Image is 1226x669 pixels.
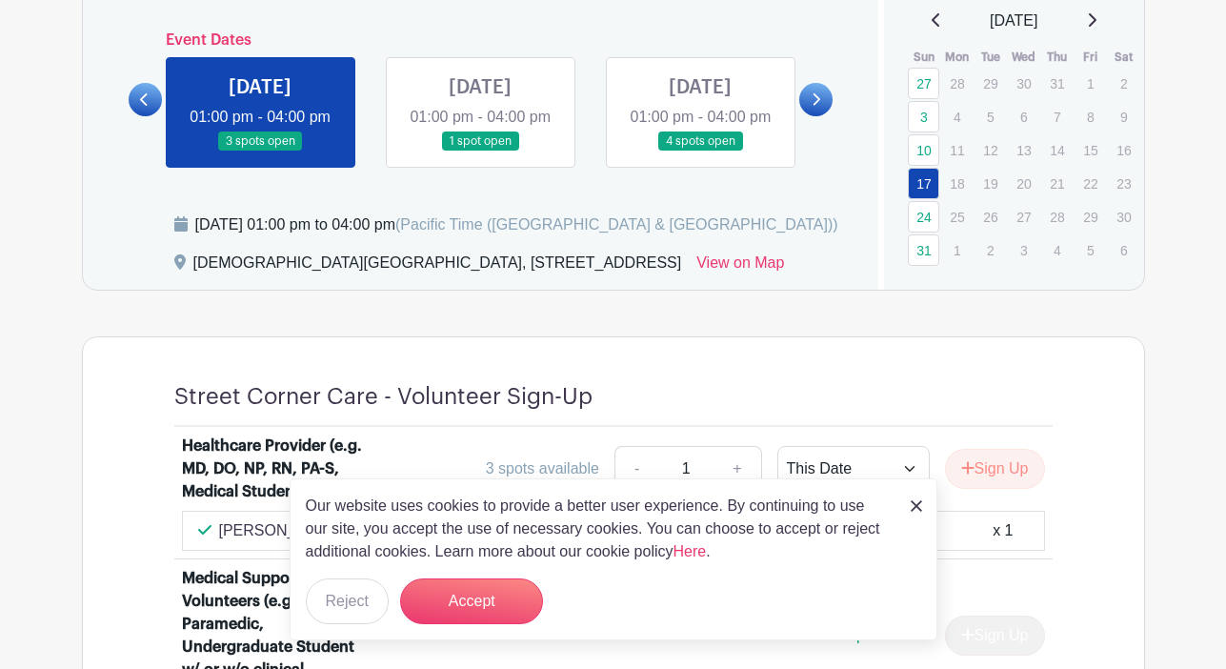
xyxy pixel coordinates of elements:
span: [DATE] [990,10,1037,32]
div: Healthcare Provider (e.g. MD, DO, NP, RN, PA-S, Medical Student) [182,435,375,503]
button: Reject [306,578,389,624]
a: + [713,446,761,492]
p: 5 [975,102,1006,132]
div: 3 spots available [486,457,599,480]
p: 5 [1075,235,1106,265]
p: 1 [1075,69,1106,98]
p: 11 [941,135,973,165]
th: Wed [1007,48,1040,67]
h6: Event Dates [162,31,800,50]
th: Thu [1040,48,1074,67]
a: 10 [908,134,939,166]
div: [DEMOGRAPHIC_DATA][GEOGRAPHIC_DATA], [STREET_ADDRESS] [193,252,682,282]
p: 4 [1041,235,1073,265]
p: 23 [1108,169,1139,198]
p: 29 [975,69,1006,98]
div: [DATE] 01:00 pm to 04:00 pm [195,213,838,236]
p: 16 [1108,135,1139,165]
p: 25 [941,202,973,232]
th: Tue [974,48,1007,67]
th: Mon [940,48,974,67]
p: 21 [1041,169,1073,198]
p: 2 [1108,69,1139,98]
p: 8 [1075,102,1106,132]
p: 2 [975,235,1006,265]
p: 26 [975,202,1006,232]
img: close_button-5f87c8562297e5c2d7936805f587ecaba9071eb48480494691a3f1689db116b3.svg [911,500,922,512]
th: Fri [1074,48,1107,67]
a: 31 [908,234,939,266]
a: 17 [908,168,939,199]
a: 3 [908,101,939,132]
span: (Pacific Time ([GEOGRAPHIC_DATA] & [GEOGRAPHIC_DATA])) [395,216,838,233]
a: Here [673,543,707,559]
p: 20 [1008,169,1039,198]
a: 24 [908,201,939,233]
p: 9 [1108,102,1139,132]
p: 14 [1041,135,1073,165]
p: 28 [941,69,973,98]
p: 4 [941,102,973,132]
th: Sun [907,48,940,67]
p: 3 [1008,235,1039,265]
a: View on Map [696,252,784,282]
p: 19 [975,169,1006,198]
p: 18 [941,169,973,198]
p: [PERSON_NAME] [219,519,345,542]
p: 30 [1008,69,1039,98]
a: - [614,446,658,492]
p: 7 [1041,102,1073,132]
div: x 1 [993,519,1013,542]
h4: Street Corner Care - Volunteer Sign-Up [174,383,593,411]
p: 13 [1008,135,1039,165]
p: 6 [1008,102,1039,132]
p: 12 [975,135,1006,165]
p: 28 [1041,202,1073,232]
p: 6 [1108,235,1139,265]
button: Accept [400,578,543,624]
th: Sat [1107,48,1140,67]
p: 29 [1075,202,1106,232]
p: 31 [1041,69,1073,98]
a: 27 [908,68,939,99]
p: 1 [941,235,973,265]
p: Our website uses cookies to provide a better user experience. By continuing to use our site, you ... [306,495,891,563]
p: 27 [1008,202,1039,232]
p: 15 [1075,135,1106,165]
p: 22 [1075,169,1106,198]
button: Sign Up [945,449,1045,489]
p: 30 [1108,202,1139,232]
